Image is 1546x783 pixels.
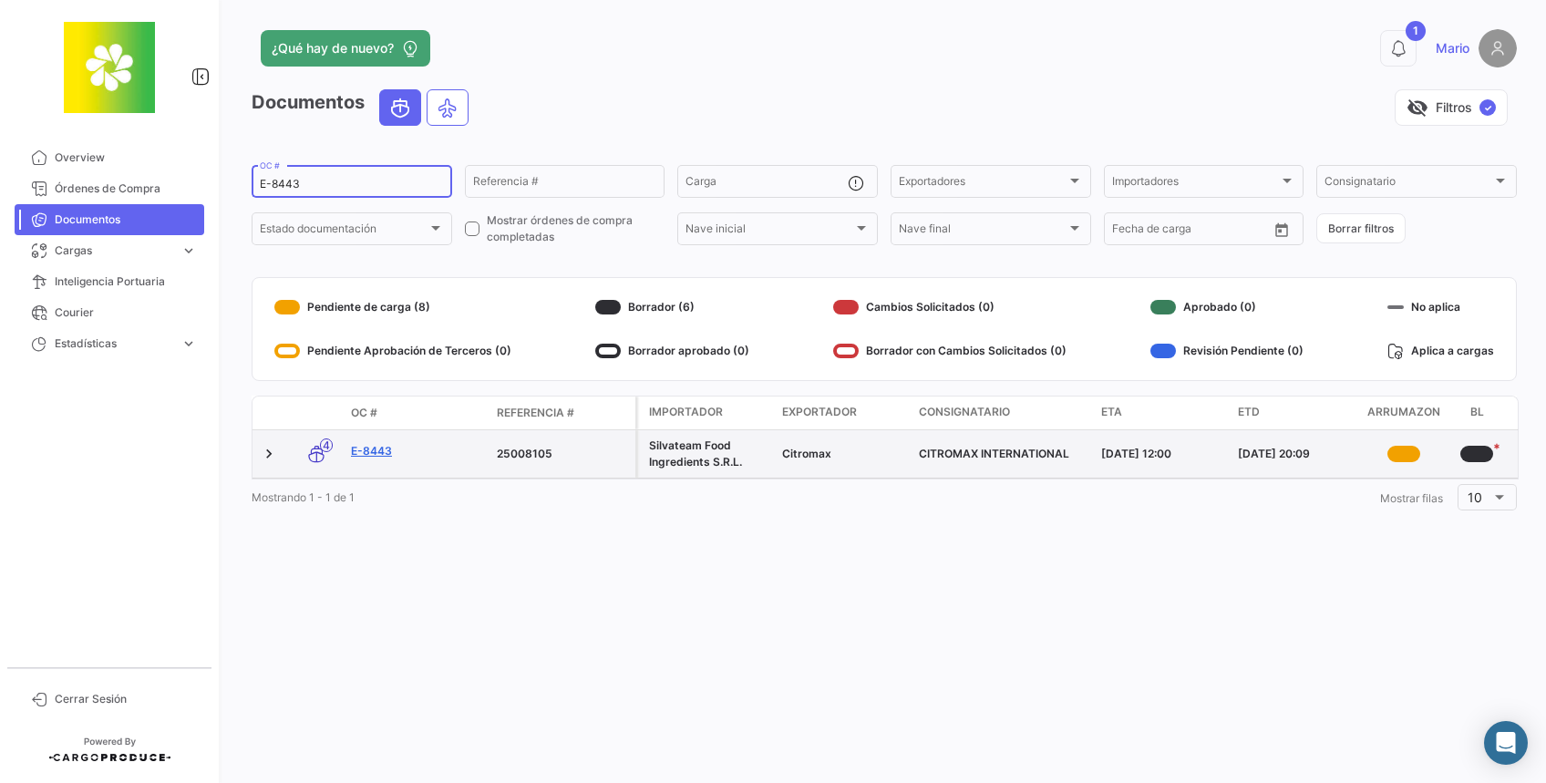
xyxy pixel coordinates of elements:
[490,397,635,428] datatable-header-cell: Referencia #
[1380,491,1443,505] span: Mostrar filas
[487,212,665,245] span: Mostrar órdenes de compra completadas
[289,406,344,420] datatable-header-cell: Modo de Transporte
[1387,336,1494,366] div: Aplica a cargas
[55,691,197,707] span: Cerrar Sesión
[260,225,428,238] span: Estado documentación
[1407,97,1428,118] span: visibility_off
[15,173,204,204] a: Órdenes de Compra
[1367,404,1440,422] span: Arrumazon
[15,142,204,173] a: Overview
[1316,213,1406,243] button: Borrar filtros
[55,242,173,259] span: Cargas
[55,149,197,166] span: Overview
[595,293,749,322] div: Borrador (6)
[1479,29,1517,67] img: placeholder-user.png
[919,404,1010,420] span: Consignatario
[1112,225,1145,238] input: Desde
[55,304,197,321] span: Courier
[775,397,912,429] datatable-header-cell: Exportador
[595,336,749,366] div: Borrador aprobado (0)
[638,397,775,429] datatable-header-cell: Importador
[260,445,278,463] a: Expand/Collapse Row
[1268,216,1295,243] button: Open calendar
[649,404,723,420] span: Importador
[649,438,768,470] div: Silvateam Food Ingredients S.R.L.
[180,335,197,352] span: expand_more
[351,443,482,459] a: E-8443
[274,336,511,366] div: Pendiente Aprobación de Terceros (0)
[1101,404,1122,420] span: ETA
[833,293,1067,322] div: Cambios Solicitados (0)
[1395,89,1508,126] button: visibility_offFiltros✓
[261,30,430,67] button: ¿Qué hay de nuevo?
[274,293,511,322] div: Pendiente de carga (8)
[685,225,853,238] span: Nave inicial
[1484,721,1528,765] div: Abrir Intercom Messenger
[1238,404,1260,420] span: ETD
[1479,99,1496,116] span: ✓
[1387,293,1494,322] div: No aplica
[899,225,1067,238] span: Nave final
[1094,397,1231,429] datatable-header-cell: ETA
[252,89,474,126] h3: Documentos
[1468,489,1482,505] span: 10
[428,90,468,125] button: Air
[1367,397,1440,429] datatable-header-cell: Arrumazon
[1231,397,1367,429] datatable-header-cell: ETD
[180,242,197,259] span: expand_more
[252,490,355,504] span: Mostrando 1 - 1 de 1
[1158,225,1232,238] input: Hasta
[1150,336,1304,366] div: Revisión Pendiente (0)
[912,397,1094,429] datatable-header-cell: Consignatario
[1470,404,1484,422] span: BL
[15,204,204,235] a: Documentos
[497,405,574,421] span: Referencia #
[1101,446,1223,462] div: [DATE] 12:00
[497,446,628,462] div: 25008105
[15,266,204,297] a: Inteligencia Portuaria
[55,335,173,352] span: Estadísticas
[344,397,490,428] datatable-header-cell: OC #
[55,211,197,228] span: Documentos
[782,404,857,420] span: Exportador
[272,39,394,57] span: ¿Qué hay de nuevo?
[320,438,333,452] span: 4
[380,90,420,125] button: Ocean
[782,446,904,462] div: Citromax
[351,405,377,421] span: OC #
[899,178,1067,191] span: Exportadores
[1238,446,1360,462] div: [DATE] 20:09
[1150,293,1304,322] div: Aprobado (0)
[15,297,204,328] a: Courier
[1440,397,1513,429] datatable-header-cell: BL
[833,336,1067,366] div: Borrador con Cambios Solicitados (0)
[1436,39,1469,57] span: Mario
[55,180,197,197] span: Órdenes de Compra
[55,273,197,290] span: Inteligencia Portuaria
[919,447,1069,460] span: CITROMAX INTERNATIONAL
[64,22,155,113] img: 8664c674-3a9e-46e9-8cba-ffa54c79117b.jfif
[1112,178,1280,191] span: Importadores
[1324,178,1492,191] span: Consignatario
